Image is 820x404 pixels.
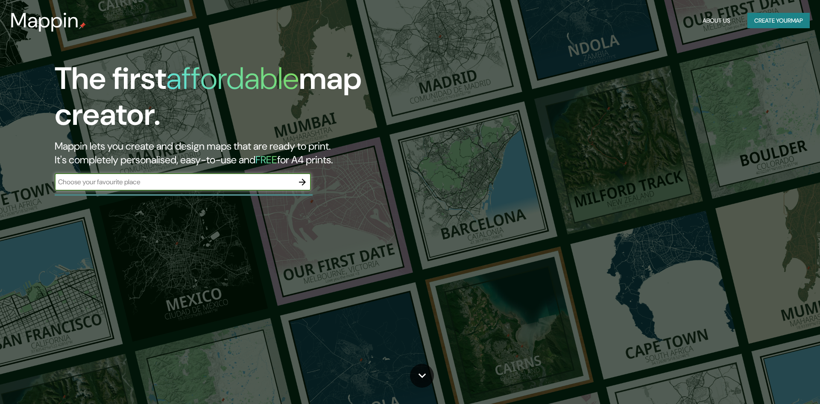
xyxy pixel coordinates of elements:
button: Create yourmap [747,13,810,29]
h5: FREE [255,153,277,166]
button: About Us [699,13,734,29]
h2: Mappin lets you create and design maps that are ready to print. It's completely personalised, eas... [55,139,465,167]
h3: Mappin [10,9,79,32]
h1: The first map creator. [55,61,465,139]
img: mappin-pin [79,22,86,29]
h1: affordable [166,59,299,98]
input: Choose your favourite place [55,177,294,187]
